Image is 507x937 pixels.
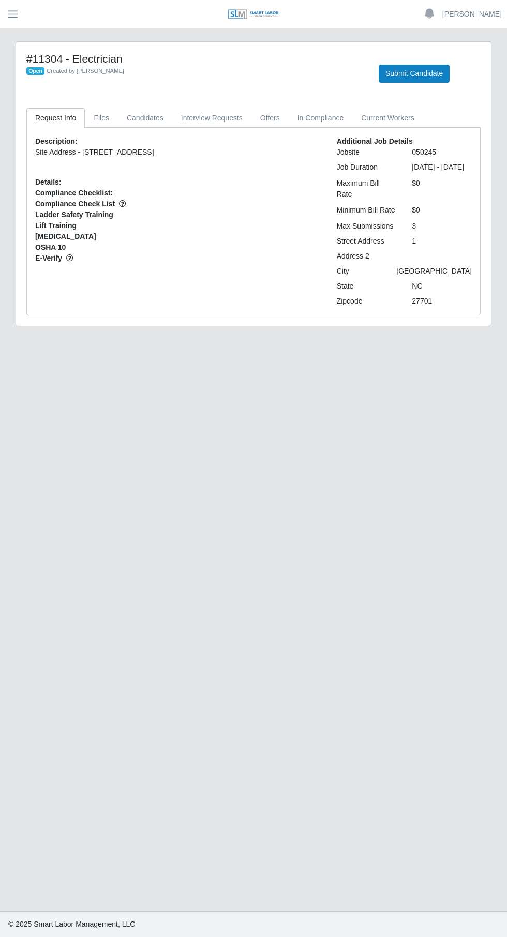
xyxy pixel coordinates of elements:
[337,137,413,145] b: Additional Job Details
[329,178,405,200] div: Maximum Bill Rate
[329,205,405,216] div: Minimum Bill Rate
[8,920,135,928] span: © 2025 Smart Labor Management, LLC
[379,65,450,83] button: Submit Candidate
[26,108,85,128] a: Request Info
[329,236,405,247] div: Street Address
[389,266,480,277] div: [GEOGRAPHIC_DATA]
[404,162,480,173] div: [DATE] - [DATE]
[35,178,62,186] b: Details:
[26,52,363,65] h4: #11304 - Electrician
[442,9,502,20] a: [PERSON_NAME]
[251,108,289,128] a: Offers
[35,253,321,264] span: E-Verify
[404,221,480,232] div: 3
[329,266,389,277] div: City
[329,221,405,232] div: Max Submissions
[289,108,353,128] a: In Compliance
[172,108,251,128] a: Interview Requests
[329,147,405,158] div: Jobsite
[404,178,480,200] div: $0
[404,147,480,158] div: 050245
[35,147,321,158] p: Site Address - [STREET_ADDRESS]
[404,296,480,307] div: 27701
[26,67,44,75] span: Open
[85,108,118,128] a: Files
[35,220,321,231] span: Lift Training
[35,209,321,220] span: Ladder Safety Training
[329,162,405,173] div: Job Duration
[35,137,78,145] b: Description:
[35,231,321,242] span: [MEDICAL_DATA]
[329,281,405,292] div: State
[47,68,124,74] span: Created by [PERSON_NAME]
[404,281,480,292] div: NC
[329,251,405,262] div: Address 2
[35,199,321,209] span: Compliance Check List
[35,242,321,253] span: OSHA 10
[352,108,423,128] a: Current Workers
[35,189,113,197] b: Compliance Checklist:
[118,108,172,128] a: Candidates
[404,236,480,247] div: 1
[404,205,480,216] div: $0
[228,9,279,20] img: SLM Logo
[329,296,405,307] div: Zipcode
